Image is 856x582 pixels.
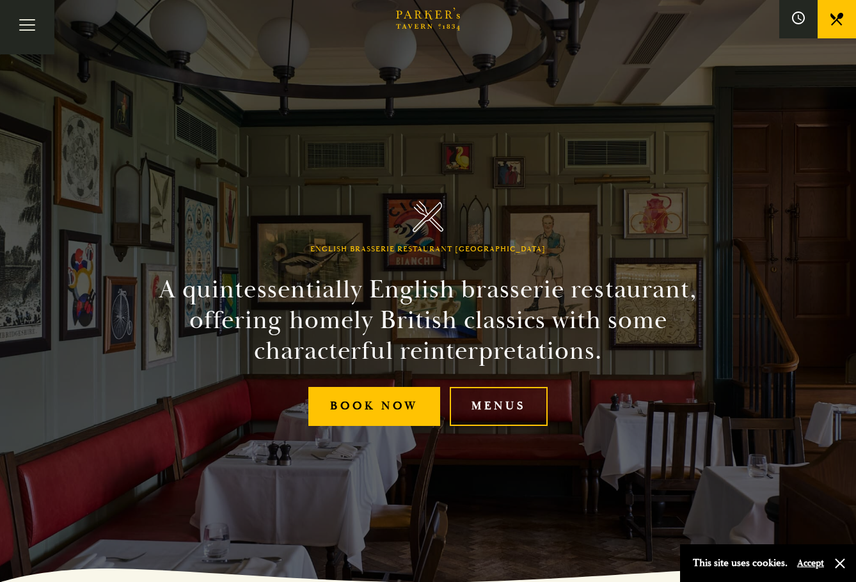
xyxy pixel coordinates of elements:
a: Menus [450,387,548,426]
p: This site uses cookies. [693,554,788,572]
h1: English Brasserie Restaurant [GEOGRAPHIC_DATA] [310,245,546,254]
button: Accept [797,557,824,569]
h2: A quintessentially English brasserie restaurant, offering homely British classics with some chara... [136,274,720,366]
button: Close and accept [834,557,846,570]
a: Book Now [308,387,440,426]
img: Parker's Tavern Brasserie Cambridge [413,201,444,232]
